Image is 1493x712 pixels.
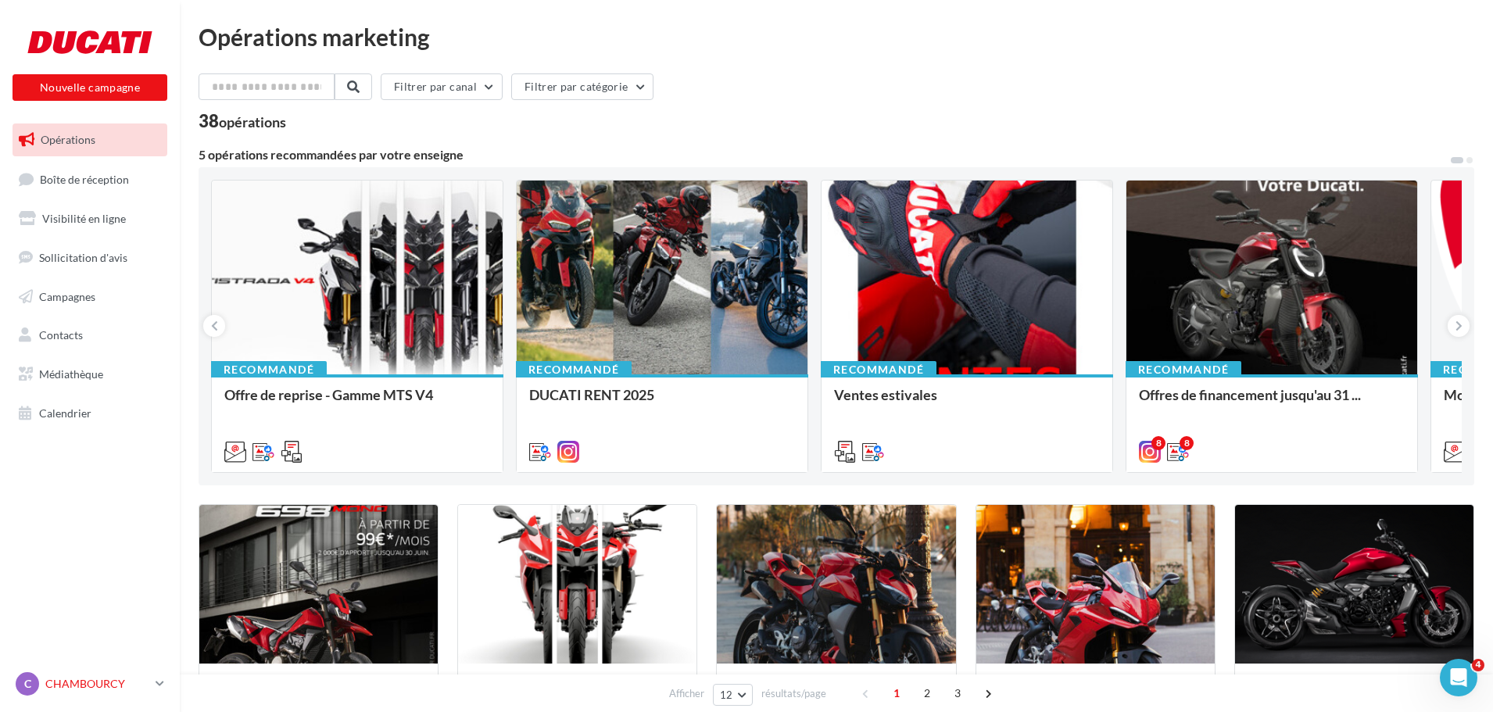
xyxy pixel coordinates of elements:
a: Médiathèque [9,358,170,391]
span: Campagnes [39,289,95,302]
button: 12 [713,684,753,706]
a: Opérations [9,123,170,156]
div: opérations [219,115,286,129]
span: Visibilité en ligne [42,212,126,225]
span: Boîte de réception [40,172,129,185]
a: C CHAMBOURCY [13,669,167,699]
a: Boîte de réception [9,163,170,196]
span: 12 [720,689,733,701]
span: DUCATI RENT 2025 [529,386,654,403]
span: Offres de financement jusqu'au 31 ... [1139,386,1361,403]
div: Recommandé [1126,361,1241,378]
div: Recommandé [821,361,936,378]
span: Opérations [41,133,95,146]
span: Ventes estivales [834,386,937,403]
p: CHAMBOURCY [45,676,149,692]
span: 1 [884,681,909,706]
span: Afficher [669,686,704,701]
a: Campagnes [9,281,170,313]
span: Contacts [39,328,83,342]
span: C [24,676,31,692]
button: Filtrer par canal [381,73,503,100]
span: Offre de reprise - Gamme MTS V4 [224,386,433,403]
button: Nouvelle campagne [13,74,167,101]
button: Filtrer par catégorie [511,73,653,100]
a: Calendrier [9,397,170,430]
a: Visibilité en ligne [9,202,170,235]
span: Calendrier [39,406,91,420]
div: Opérations marketing [199,25,1474,48]
a: Sollicitation d'avis [9,242,170,274]
div: 8 [1151,436,1165,450]
div: Recommandé [211,361,327,378]
div: 5 opérations recommandées par votre enseigne [199,148,1449,161]
span: Sollicitation d'avis [39,251,127,264]
div: 38 [199,113,286,130]
span: 2 [915,681,940,706]
span: 3 [945,681,970,706]
a: Contacts [9,319,170,352]
span: 4 [1472,659,1484,671]
div: 8 [1180,436,1194,450]
span: résultats/page [761,686,826,701]
div: Recommandé [516,361,632,378]
iframe: Intercom live chat [1440,659,1477,696]
span: Médiathèque [39,367,103,381]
